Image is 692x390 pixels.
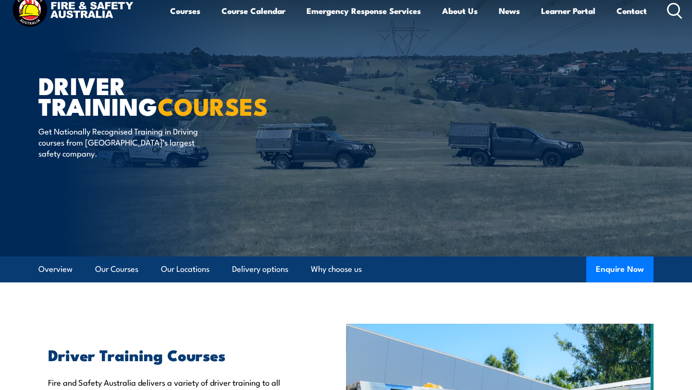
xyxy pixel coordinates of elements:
a: Why choose us [311,256,362,282]
a: Our Locations [161,256,210,282]
a: test [98,147,111,158]
a: Delivery options [232,256,288,282]
h2: Driver Training Courses [48,348,302,361]
h1: Driver Training [38,74,276,116]
p: Get Nationally Recognised Training in Driving courses from [GEOGRAPHIC_DATA]’s largest safety com... [38,125,214,159]
strong: COURSES [158,87,268,124]
a: Overview [38,256,73,282]
a: Our Courses [95,256,138,282]
button: Enquire Now [586,256,654,282]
